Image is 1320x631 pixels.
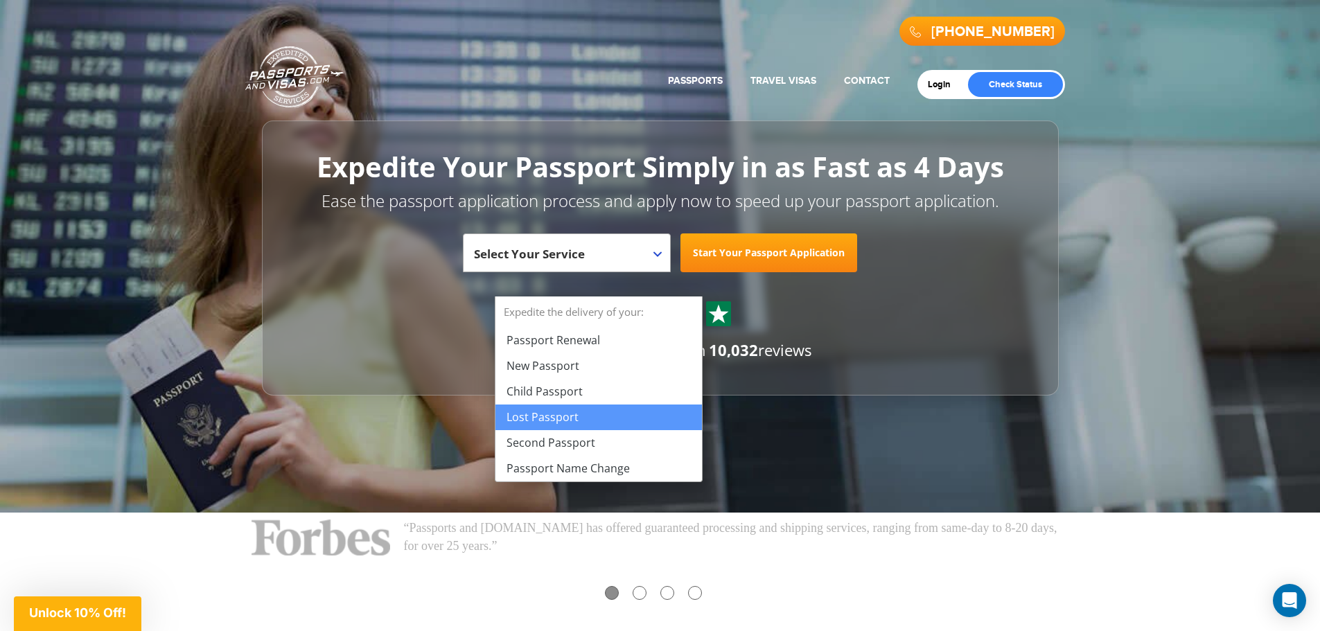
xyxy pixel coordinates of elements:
span: Select Your Service [463,233,671,272]
a: Contact [844,75,890,87]
span: reviews [709,339,811,360]
li: Expedite the delivery of your: [495,296,702,481]
li: Passport Renewal [495,328,702,353]
span: Unlock 10% Off! [29,605,126,620]
li: Passport Name Change [495,456,702,481]
li: New Passport [495,353,702,379]
a: Check Status [968,72,1063,97]
li: Lost Passport [495,405,702,430]
p: “Passports and [DOMAIN_NAME] has offered guaranteed processing and shipping services, ranging fro... [404,519,1069,555]
p: Ease the passport application process and apply now to speed up your passport application. [293,189,1028,213]
a: Passports [668,75,723,87]
a: Start Your Passport Application [680,233,857,272]
a: [PHONE_NUMBER] [931,24,1055,40]
strong: Expedite the delivery of your: [495,296,702,328]
li: Second Passport [495,430,702,456]
div: Open Intercom Messenger [1273,584,1306,617]
a: Travel Visas [750,75,816,87]
span: Select Your Service [474,246,585,262]
img: Forbes [252,519,390,556]
a: Passports & [DOMAIN_NAME] [245,46,344,108]
img: Sprite St [708,303,729,324]
li: Child Passport [495,379,702,405]
a: Login [928,79,960,90]
span: Select Your Service [474,239,656,278]
span: based on [642,339,706,360]
h1: Expedite Your Passport Simply in as Fast as 4 Days [293,152,1028,182]
strong: 10,032 [709,339,758,360]
div: Unlock 10% Off! [14,596,141,631]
